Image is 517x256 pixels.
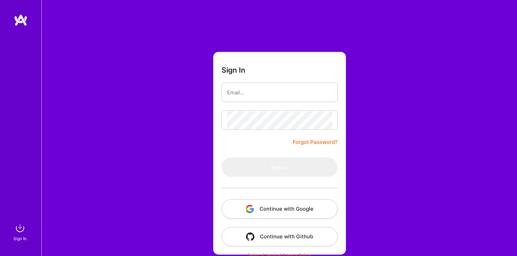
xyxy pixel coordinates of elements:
img: logo [14,14,28,26]
h3: Sign In [222,66,245,74]
img: sign in [13,221,27,235]
a: sign inSign In [15,221,27,242]
img: icon [246,232,254,241]
button: Sign In [222,157,338,177]
button: Continue with Github [222,227,338,246]
div: Sign In [13,235,27,242]
input: Email... [227,84,332,101]
a: Forgot Password? [293,138,338,146]
img: icon [246,205,254,213]
button: Continue with Google [222,199,338,219]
